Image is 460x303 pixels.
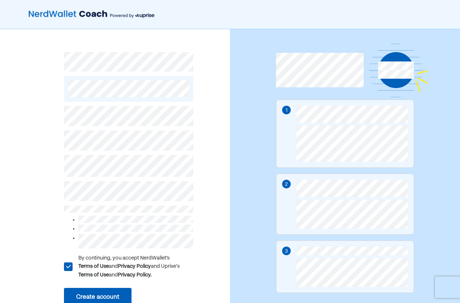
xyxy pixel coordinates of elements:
div: Privacy Policy [118,262,151,271]
div: Terms of Use [78,271,109,279]
div: By continuing, you accept NerdWallet’s and and Uprise's and [78,254,193,279]
div: 2 [285,180,288,188]
div: Terms of Use [78,262,109,271]
div: 3 [285,247,288,255]
div: 1 [286,106,287,114]
div: Privacy Policy. [118,271,152,279]
div: L [64,262,72,271]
